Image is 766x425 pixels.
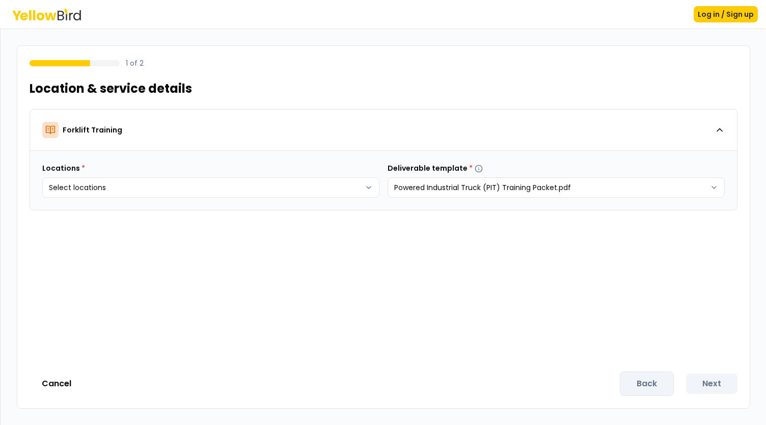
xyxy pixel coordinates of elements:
[126,58,144,68] p: 1 of 2
[42,163,85,173] label: Locations
[63,125,122,135] p: Forklift Training
[49,182,106,193] span: Select locations
[388,177,725,198] button: Powered Industrial Truck (PIT) Training Packet.pdf
[30,374,84,394] button: Cancel
[42,177,379,198] button: Select locations
[694,6,758,22] button: Log in / Sign up
[30,110,737,150] button: Forklift Training
[388,163,483,173] label: Deliverable template
[394,182,571,193] span: Powered Industrial Truck (PIT) Training Packet.pdf
[30,81,192,97] h1: Location & service details
[30,150,737,210] div: Forklift Training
